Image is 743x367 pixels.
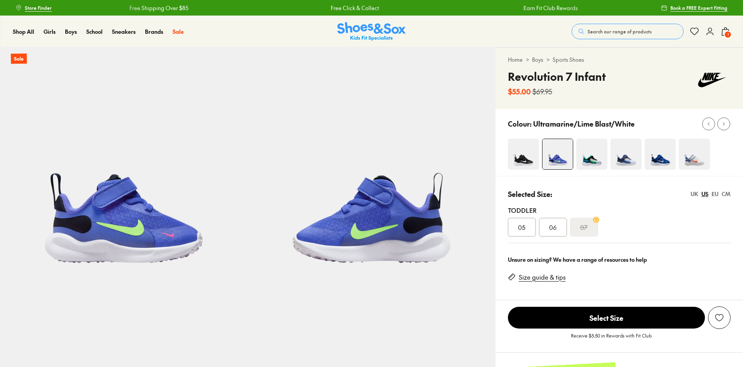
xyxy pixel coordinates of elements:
[129,4,188,12] a: Free Shipping Over $85
[145,28,163,36] a: Brands
[532,86,552,97] s: $69.95
[13,28,34,35] span: Shop All
[508,306,705,329] button: Select Size
[508,68,606,85] h4: Revolution 7 Infant
[508,56,523,64] a: Home
[508,139,539,170] img: 4-460771_1
[13,28,34,36] a: Shop All
[11,54,27,64] p: Sale
[588,28,652,35] span: Search our range of products
[691,190,698,198] div: UK
[519,273,566,282] a: Size guide & tips
[610,139,642,170] img: 4-519219_1
[508,189,552,199] p: Selected Size:
[661,1,727,15] a: Book a FREE Expert Fitting
[572,24,684,39] button: Search our range of products
[337,22,406,41] img: SNS_Logo_Responsive.svg
[44,28,56,35] span: Girls
[532,56,543,64] a: Boys
[44,28,56,36] a: Girls
[679,139,710,170] img: 4-502052_1
[65,28,77,36] a: Boys
[508,86,531,97] b: $55.00
[112,28,136,35] span: Sneakers
[722,190,731,198] div: CM
[145,28,163,35] span: Brands
[508,307,705,329] span: Select Size
[708,306,731,329] button: Add to Wishlist
[508,205,731,215] div: Toddler
[173,28,184,35] span: Sale
[721,23,730,40] button: 1
[25,4,52,11] span: Store Finder
[337,22,406,41] a: Shoes & Sox
[553,56,584,64] a: Sports Shoes
[330,4,378,12] a: Free Click & Collect
[86,28,103,35] span: School
[508,118,532,129] p: Colour:
[571,332,652,346] p: Receive $5.50 in Rewards with Fit Club
[724,31,732,38] span: 1
[16,1,52,15] a: Store Finder
[701,190,708,198] div: US
[645,139,676,170] img: 4-476443_1
[693,68,731,92] img: Vendor logo
[86,28,103,36] a: School
[549,223,556,232] span: 06
[248,47,495,295] img: 5-472379_1
[533,118,635,129] p: Ultramarine/Lime Blast/White
[173,28,184,36] a: Sale
[580,223,588,232] s: 07
[670,4,727,11] span: Book a FREE Expert Fitting
[508,256,731,264] div: Unsure on sizing? We have a range of resources to help
[65,28,77,35] span: Boys
[576,139,607,170] img: 4-497566_1
[542,139,573,169] img: 4-472378_1
[523,4,577,12] a: Earn Fit Club Rewards
[712,190,719,198] div: EU
[518,223,525,232] span: 05
[508,56,731,64] div: > >
[112,28,136,36] a: Sneakers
